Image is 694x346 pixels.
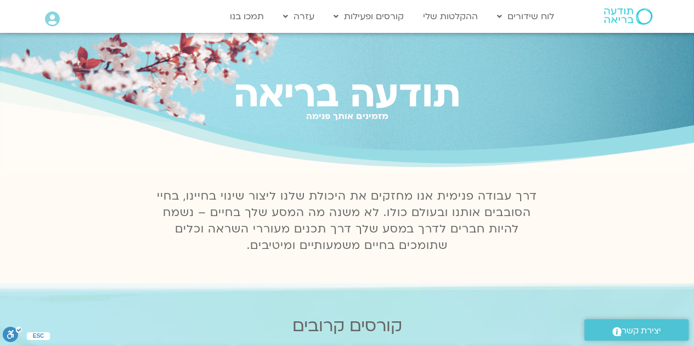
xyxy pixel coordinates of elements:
a: ההקלטות שלי [417,6,483,27]
a: עזרה [278,6,320,27]
a: יצירת קשר [584,319,689,341]
h2: קורסים קרובים [5,316,689,336]
a: תמכו בנו [224,6,269,27]
a: קורסים ופעילות [328,6,409,27]
a: לוח שידורים [492,6,560,27]
img: תודעה בריאה [604,8,652,25]
span: יצירת קשר [622,324,661,338]
p: דרך עבודה פנימית אנו מחזקים את היכולת שלנו ליצור שינוי בחיינו, בחיי הסובבים אותנו ובעולם כולו. לא... [151,188,544,254]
